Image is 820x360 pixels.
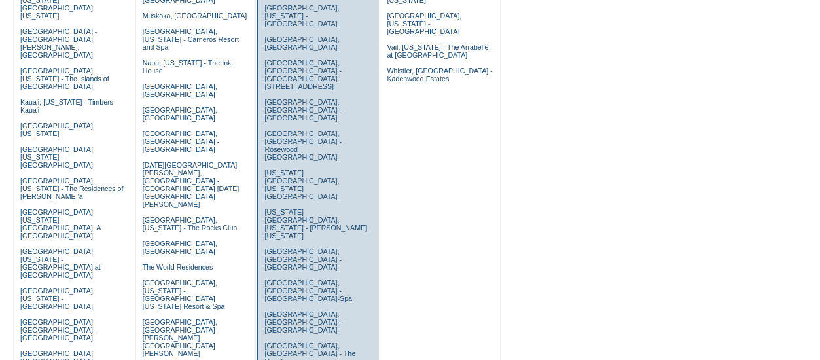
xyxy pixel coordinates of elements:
a: Vail, [US_STATE] - The Arrabelle at [GEOGRAPHIC_DATA] [387,43,488,59]
a: [GEOGRAPHIC_DATA], [US_STATE] [20,122,95,137]
a: [GEOGRAPHIC_DATA], [GEOGRAPHIC_DATA] [143,106,217,122]
a: [GEOGRAPHIC_DATA], [GEOGRAPHIC_DATA] - [GEOGRAPHIC_DATA] [264,310,341,334]
a: [GEOGRAPHIC_DATA], [GEOGRAPHIC_DATA] - [GEOGRAPHIC_DATA] [20,318,97,342]
a: [GEOGRAPHIC_DATA], [GEOGRAPHIC_DATA] - Rosewood [GEOGRAPHIC_DATA] [264,130,341,161]
a: [GEOGRAPHIC_DATA], [GEOGRAPHIC_DATA] - [GEOGRAPHIC_DATA][STREET_ADDRESS] [264,59,341,90]
a: [GEOGRAPHIC_DATA], [GEOGRAPHIC_DATA] - [GEOGRAPHIC_DATA] [264,98,341,122]
a: The World Residences [143,263,213,271]
a: [GEOGRAPHIC_DATA], [US_STATE] - The Residences of [PERSON_NAME]'a [20,177,124,200]
a: [GEOGRAPHIC_DATA], [US_STATE] - Carneros Resort and Spa [143,27,239,51]
a: [GEOGRAPHIC_DATA], [US_STATE] - [GEOGRAPHIC_DATA], A [GEOGRAPHIC_DATA] [20,208,101,240]
a: [GEOGRAPHIC_DATA], [GEOGRAPHIC_DATA] - [GEOGRAPHIC_DATA]-Spa [264,279,351,302]
a: [GEOGRAPHIC_DATA], [US_STATE] - [GEOGRAPHIC_DATA] [20,287,95,310]
a: [GEOGRAPHIC_DATA], [US_STATE] - [GEOGRAPHIC_DATA] [387,12,461,35]
a: [GEOGRAPHIC_DATA], [GEOGRAPHIC_DATA] - [GEOGRAPHIC_DATA] [264,247,341,271]
a: [GEOGRAPHIC_DATA], [GEOGRAPHIC_DATA] [143,240,217,255]
a: [GEOGRAPHIC_DATA], [GEOGRAPHIC_DATA] - [PERSON_NAME][GEOGRAPHIC_DATA][PERSON_NAME] [143,318,219,357]
a: [GEOGRAPHIC_DATA], [GEOGRAPHIC_DATA] - [GEOGRAPHIC_DATA] [143,130,219,153]
a: [GEOGRAPHIC_DATA], [GEOGRAPHIC_DATA] [143,82,217,98]
a: [GEOGRAPHIC_DATA], [US_STATE] - The Rocks Club [143,216,238,232]
a: Kaua'i, [US_STATE] - Timbers Kaua'i [20,98,113,114]
a: [DATE][GEOGRAPHIC_DATA][PERSON_NAME], [GEOGRAPHIC_DATA] - [GEOGRAPHIC_DATA] [DATE][GEOGRAPHIC_DAT... [143,161,239,208]
a: Whistler, [GEOGRAPHIC_DATA] - Kadenwood Estates [387,67,492,82]
a: [GEOGRAPHIC_DATA], [US_STATE] - [GEOGRAPHIC_DATA] [US_STATE] Resort & Spa [143,279,225,310]
a: [GEOGRAPHIC_DATA], [US_STATE] - [GEOGRAPHIC_DATA] at [GEOGRAPHIC_DATA] [20,247,101,279]
a: [GEOGRAPHIC_DATA], [US_STATE] - The Islands of [GEOGRAPHIC_DATA] [20,67,109,90]
a: [US_STATE][GEOGRAPHIC_DATA], [US_STATE] - [PERSON_NAME] [US_STATE] [264,208,367,240]
a: [US_STATE][GEOGRAPHIC_DATA], [US_STATE][GEOGRAPHIC_DATA] [264,169,339,200]
a: Napa, [US_STATE] - The Ink House [143,59,232,75]
a: Muskoka, [GEOGRAPHIC_DATA] [143,12,247,20]
a: [GEOGRAPHIC_DATA], [US_STATE] - [GEOGRAPHIC_DATA] [20,145,95,169]
a: [GEOGRAPHIC_DATA], [GEOGRAPHIC_DATA] [264,35,339,51]
a: [GEOGRAPHIC_DATA], [US_STATE] - [GEOGRAPHIC_DATA] [264,4,339,27]
a: [GEOGRAPHIC_DATA] - [GEOGRAPHIC_DATA][PERSON_NAME], [GEOGRAPHIC_DATA] [20,27,97,59]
